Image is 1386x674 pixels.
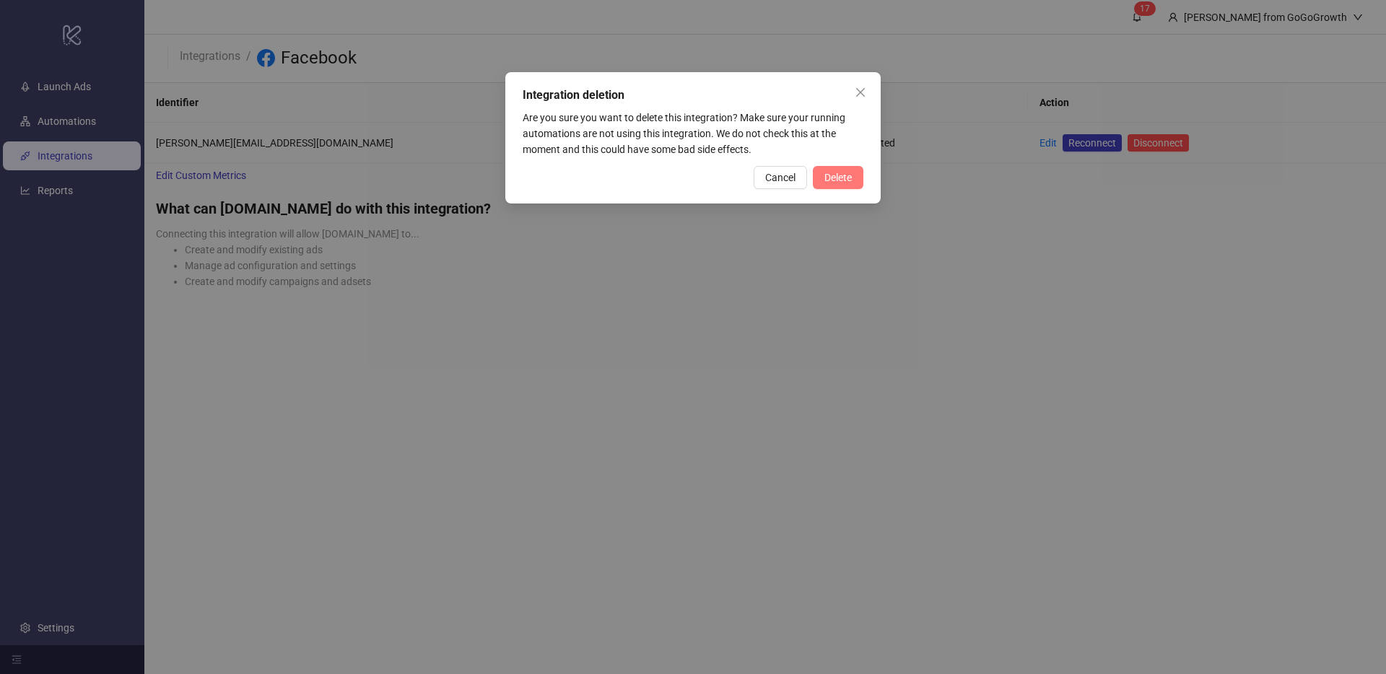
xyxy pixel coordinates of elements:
[849,81,872,104] button: Close
[754,166,807,189] button: Cancel
[824,172,852,183] span: Delete
[523,87,863,104] div: Integration deletion
[813,166,863,189] button: Delete
[765,172,796,183] span: Cancel
[523,110,863,157] div: Are you sure you want to delete this integration? Make sure your running automations are not usin...
[855,87,866,98] span: close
